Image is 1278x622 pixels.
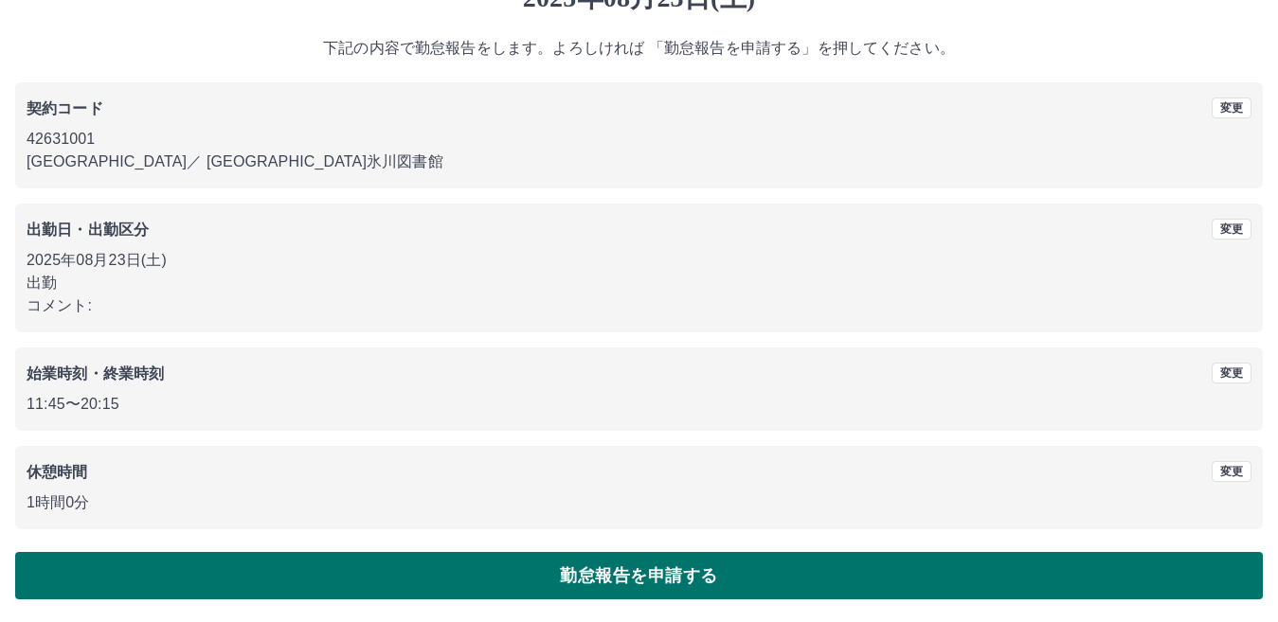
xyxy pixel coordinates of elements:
p: [GEOGRAPHIC_DATA] ／ [GEOGRAPHIC_DATA]氷川図書館 [27,151,1251,173]
p: 2025年08月23日(土) [27,249,1251,272]
b: 出勤日・出勤区分 [27,222,149,238]
p: 1時間0分 [27,491,1251,514]
button: 勤怠報告を申請する [15,552,1263,599]
b: 契約コード [27,100,103,116]
b: 休憩時間 [27,464,88,480]
button: 変更 [1212,219,1251,240]
p: 11:45 〜 20:15 [27,393,1251,416]
button: 変更 [1212,363,1251,383]
p: コメント: [27,294,1251,317]
p: 出勤 [27,272,1251,294]
b: 始業時刻・終業時刻 [27,365,164,382]
p: 42631001 [27,128,1251,151]
button: 変更 [1212,461,1251,482]
p: 下記の内容で勤怠報告をします。よろしければ 「勤怠報告を申請する」を押してください。 [15,37,1263,60]
button: 変更 [1212,98,1251,118]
